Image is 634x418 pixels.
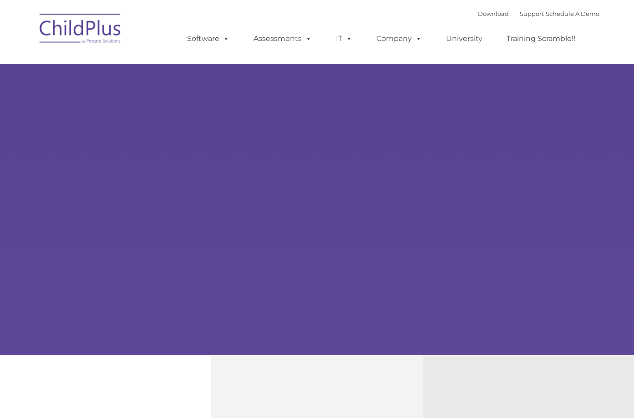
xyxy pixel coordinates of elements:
[244,30,321,48] a: Assessments
[497,30,584,48] a: Training Scramble!!
[367,30,431,48] a: Company
[478,10,509,17] a: Download
[327,30,361,48] a: IT
[546,10,599,17] a: Schedule A Demo
[178,30,238,48] a: Software
[35,7,126,53] img: ChildPlus by Procare Solutions
[478,10,599,17] font: |
[520,10,544,17] a: Support
[437,30,492,48] a: University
